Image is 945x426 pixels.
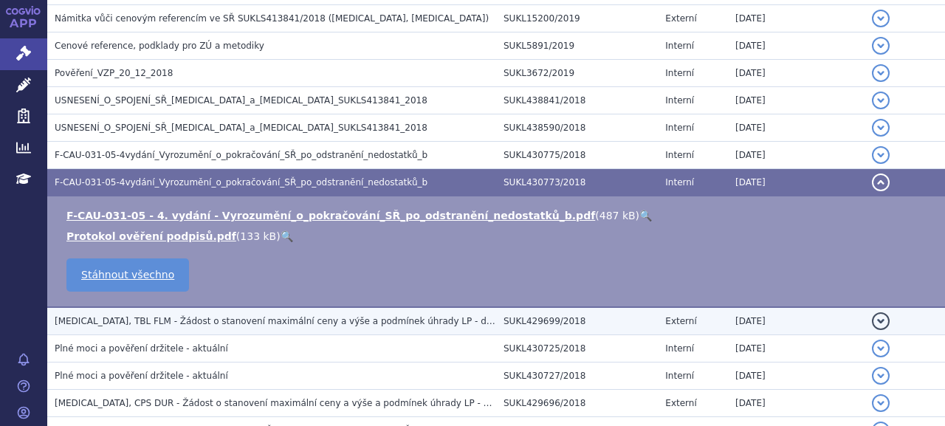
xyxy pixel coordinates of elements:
[66,208,930,223] li: ( )
[665,123,694,133] span: Interní
[55,41,264,51] span: Cenové reference, podklady pro ZÚ a metodiky
[665,316,696,326] span: Externí
[728,5,865,32] td: [DATE]
[496,142,658,169] td: SUKL430775/2018
[872,340,890,357] button: detail
[872,92,890,109] button: detail
[66,229,930,244] li: ( )
[872,37,890,55] button: detail
[728,307,865,335] td: [DATE]
[665,398,696,408] span: Externí
[496,335,658,363] td: SUKL430725/2018
[728,142,865,169] td: [DATE]
[55,177,427,188] span: F-CAU-031-05-4vydání_Vyrozumění_o_pokračování_SŘ_po_odstranění_nedostatků_b
[496,363,658,390] td: SUKL430727/2018
[496,32,658,60] td: SUKL5891/2019
[496,169,658,196] td: SUKL430773/2018
[240,230,276,242] span: 133 kB
[665,68,694,78] span: Interní
[728,363,865,390] td: [DATE]
[728,87,865,114] td: [DATE]
[55,150,427,160] span: F-CAU-031-05-4vydání_Vyrozumění_o_pokračování_SŘ_po_odstranění_nedostatků_b
[55,343,228,354] span: Plné moci a pověření držitele - aktuální
[55,398,563,408] span: BRAFTOVI, CPS DUR - Žádost o stanovení maximální ceny a výše a podmínek úhrady LP - doplnění pově...
[728,60,865,87] td: [DATE]
[872,367,890,385] button: detail
[728,390,865,417] td: [DATE]
[55,123,427,133] span: USNESENÍ_O_SPOJENÍ_SŘ_BRAFTOVI_a_MEKTOVI_SUKLS413841_2018
[55,95,427,106] span: USNESENÍ_O_SPOJENÍ_SŘ_BRAFTOVI_a_MEKTOVI_SUKLS413841_2018
[665,371,694,381] span: Interní
[665,343,694,354] span: Interní
[55,316,560,326] span: MEKTOVI, TBL FLM - Žádost o stanovení maximální ceny a výše a podmínek úhrady LP - doplnění pověření
[496,114,658,142] td: SUKL438590/2018
[496,5,658,32] td: SUKL15200/2019
[872,10,890,27] button: detail
[872,174,890,191] button: detail
[872,146,890,164] button: detail
[728,335,865,363] td: [DATE]
[665,177,694,188] span: Interní
[66,258,189,292] a: Stáhnout všechno
[496,60,658,87] td: SUKL3672/2019
[599,210,636,221] span: 487 kB
[665,150,694,160] span: Interní
[496,87,658,114] td: SUKL438841/2018
[665,13,696,24] span: Externí
[872,119,890,137] button: detail
[872,394,890,412] button: detail
[66,230,236,242] a: Protokol ověření podpisů.pdf
[872,312,890,330] button: detail
[55,68,173,78] span: Pověření_VZP_20_12_2018
[728,32,865,60] td: [DATE]
[728,114,865,142] td: [DATE]
[55,13,489,24] span: Námitka vůči cenovým referencím ve SŘ SUKLS413841/2018 (Braftovi, Mektovi)
[281,230,293,242] a: 🔍
[665,41,694,51] span: Interní
[872,64,890,82] button: detail
[728,169,865,196] td: [DATE]
[665,95,694,106] span: Interní
[55,371,228,381] span: Plné moci a pověření držitele - aktuální
[639,210,652,221] a: 🔍
[66,210,595,221] a: F-CAU-031-05 - 4. vydání - Vyrozumění_o_pokračování_SŘ_po_odstranění_nedostatků_b.pdf
[496,390,658,417] td: SUKL429696/2018
[496,307,658,335] td: SUKL429699/2018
